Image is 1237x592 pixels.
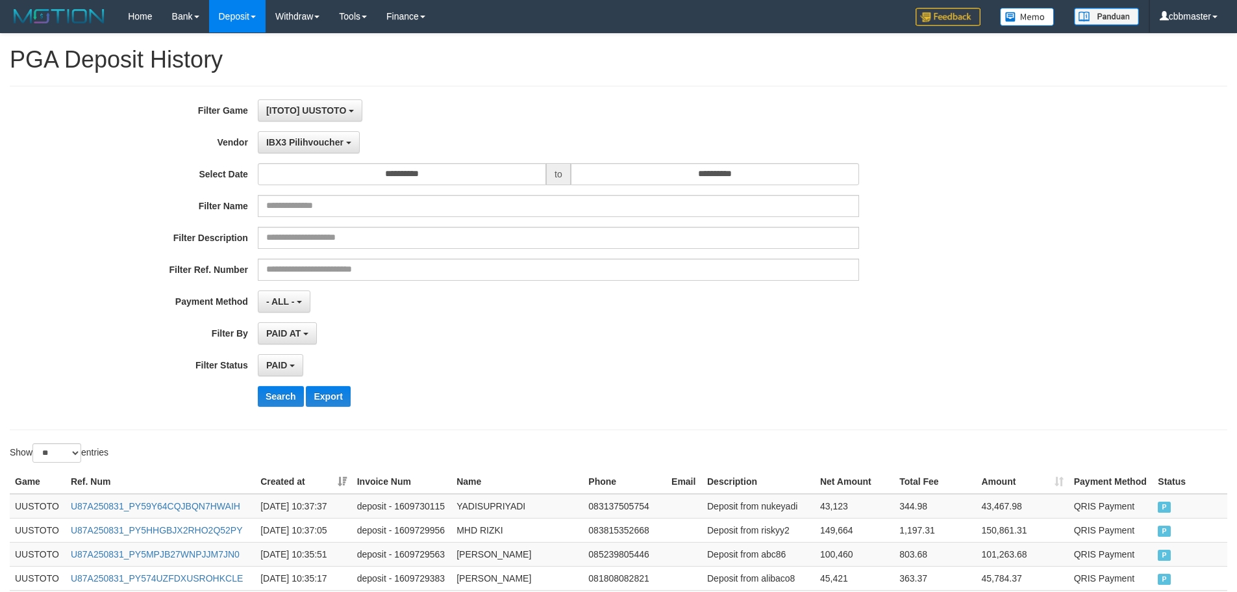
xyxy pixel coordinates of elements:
td: UUSTOTO [10,518,66,542]
td: Deposit from nukeyadi [702,494,815,519]
td: 344.98 [894,494,976,519]
a: U87A250831_PY5MPJB27WNPJJM7JN0 [71,549,240,560]
td: MHD RIZKI [451,518,583,542]
td: deposit - 1609729956 [352,518,451,542]
img: Feedback.jpg [916,8,981,26]
a: U87A250831_PY574UZFDXUSROHKCLE [71,573,243,584]
select: Showentries [32,443,81,463]
th: Name [451,470,583,494]
td: 081808082821 [583,566,666,590]
td: 150,861.31 [976,518,1068,542]
td: UUSTOTO [10,494,66,519]
th: Email [666,470,702,494]
label: Show entries [10,443,108,463]
td: Deposit from abc86 [702,542,815,566]
img: MOTION_logo.png [10,6,108,26]
span: PAID [1158,574,1171,585]
span: PAID [266,360,287,370]
span: PAID [1158,502,1171,513]
span: [ITOTO] UUSTOTO [266,105,346,116]
td: 100,460 [815,542,894,566]
td: [PERSON_NAME] [451,542,583,566]
h1: PGA Deposit History [10,47,1227,73]
td: 083137505754 [583,494,666,519]
th: Status [1153,470,1227,494]
th: Description [702,470,815,494]
td: YADISUPRIYADI [451,494,583,519]
button: Export [306,386,350,407]
th: Invoice Num [352,470,451,494]
button: PAID [258,354,303,376]
img: Button%20Memo.svg [1000,8,1055,26]
td: [DATE] 10:35:17 [255,566,352,590]
a: U87A250831_PY5HHGBJX2RHO2Q52PY [71,525,243,535]
td: 803.68 [894,542,976,566]
td: 43,123 [815,494,894,519]
td: 43,467.98 [976,494,1068,519]
td: QRIS Payment [1069,542,1153,566]
img: panduan.png [1074,8,1139,25]
th: Amount: activate to sort column ascending [976,470,1068,494]
td: QRIS Payment [1069,494,1153,519]
button: PAID AT [258,322,317,344]
a: U87A250831_PY59Y64CQJBQN7HWAIH [71,501,240,511]
span: PAID [1158,550,1171,561]
th: Created at: activate to sort column ascending [255,470,352,494]
td: [DATE] 10:35:51 [255,542,352,566]
th: Game [10,470,66,494]
th: Ref. Num [66,470,255,494]
button: Search [258,386,304,407]
button: [ITOTO] UUSTOTO [258,99,362,122]
button: IBX3 Pilihvoucher [258,131,360,153]
th: Net Amount [815,470,894,494]
td: 1,197.31 [894,518,976,542]
td: Deposit from riskyy2 [702,518,815,542]
th: Total Fee [894,470,976,494]
td: 101,263.68 [976,542,1068,566]
span: - ALL - [266,296,295,307]
td: deposit - 1609729563 [352,542,451,566]
th: Payment Method [1069,470,1153,494]
td: 085239805446 [583,542,666,566]
td: 45,784.37 [976,566,1068,590]
td: QRIS Payment [1069,518,1153,542]
td: deposit - 1609729383 [352,566,451,590]
td: [DATE] 10:37:37 [255,494,352,519]
td: 149,664 [815,518,894,542]
td: Deposit from alibaco8 [702,566,815,590]
td: 363.37 [894,566,976,590]
span: PAID AT [266,328,301,339]
td: 45,421 [815,566,894,590]
th: Phone [583,470,666,494]
span: PAID [1158,526,1171,537]
td: [PERSON_NAME] [451,566,583,590]
td: deposit - 1609730115 [352,494,451,519]
td: [DATE] 10:37:05 [255,518,352,542]
span: to [546,163,571,185]
td: QRIS Payment [1069,566,1153,590]
button: - ALL - [258,290,310,313]
span: IBX3 Pilihvoucher [266,137,344,148]
td: 083815352668 [583,518,666,542]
